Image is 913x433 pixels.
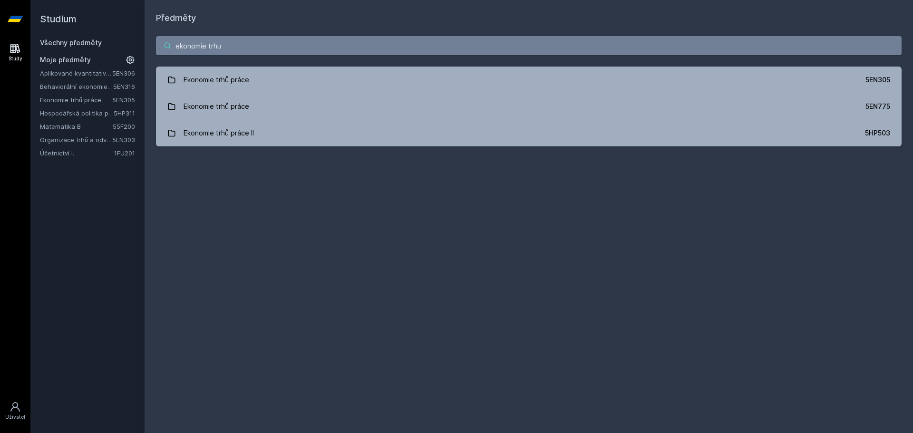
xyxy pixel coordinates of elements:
[40,135,112,144] a: Organizace trhů a odvětví
[114,149,135,157] a: 1FU201
[40,55,91,65] span: Moje předměty
[40,95,112,105] a: Ekonomie trhů práce
[2,38,29,67] a: Study
[156,36,902,55] input: Název nebo ident předmětu…
[865,75,890,85] div: 5EN305
[156,120,902,146] a: Ekonomie trhů práce II 5HP503
[184,70,249,89] div: Ekonomie trhů práce
[184,124,254,143] div: Ekonomie trhů práce II
[40,108,114,118] a: Hospodářská politika pro země bohaté na přírodní zdroje
[40,82,113,91] a: Behaviorální ekonomie a hospodářská politika
[114,109,135,117] a: 5HP311
[113,123,135,130] a: 55F200
[184,97,249,116] div: Ekonomie trhů práce
[40,122,113,131] a: Matematika B
[112,136,135,144] a: 5EN303
[40,38,102,47] a: Všechny předměty
[112,69,135,77] a: 5EN306
[5,414,25,421] div: Uživatel
[156,67,902,93] a: Ekonomie trhů práce 5EN305
[112,96,135,104] a: 5EN305
[156,11,902,25] h1: Předměty
[156,93,902,120] a: Ekonomie trhů práce 5EN775
[113,83,135,90] a: 5EN316
[40,148,114,158] a: Účetnictví I.
[865,102,890,111] div: 5EN775
[2,396,29,425] a: Uživatel
[9,55,22,62] div: Study
[40,68,112,78] a: Aplikované kvantitativní metody I
[865,128,890,138] div: 5HP503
